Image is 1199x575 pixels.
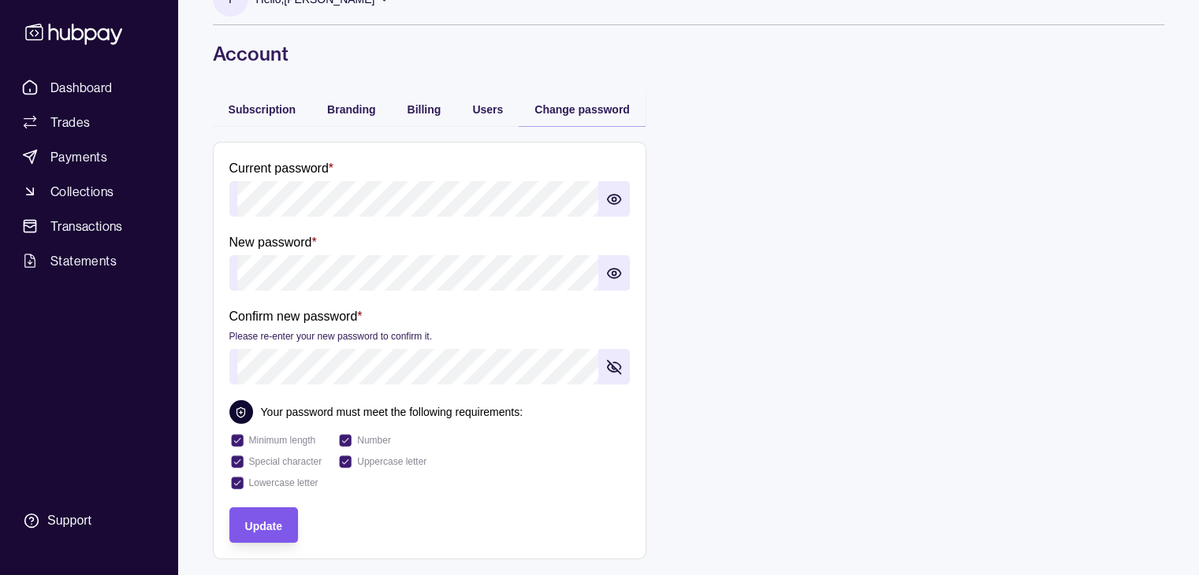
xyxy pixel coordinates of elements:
[245,520,282,532] span: Update
[337,454,353,469] div: animation
[50,182,114,201] span: Collections
[229,232,317,251] label: New password
[229,310,358,323] p: Confirm new password
[16,212,162,240] a: Transactions
[249,453,322,470] p: Special character
[237,349,598,384] input: Confirm new password
[50,78,113,97] span: Dashboard
[229,507,298,543] button: Update
[261,403,523,421] p: Your password must meet the following requirements:
[249,432,316,449] p: Minimum length
[534,103,630,116] span: Change password
[229,161,329,175] p: Current password
[229,236,312,249] p: New password
[16,143,162,171] a: Payments
[472,103,503,116] span: Users
[237,181,598,217] input: Current password
[16,177,162,206] a: Collections
[249,474,318,492] p: Lowercase letter
[337,432,353,448] div: animation
[229,306,432,345] label: Confirm new password
[357,453,426,470] p: Uppercase letter
[408,103,441,116] span: Billing
[50,113,90,132] span: Trades
[237,255,598,291] input: New password
[16,73,162,102] a: Dashboard
[16,108,162,136] a: Trades
[229,475,245,491] div: animation
[50,217,123,236] span: Transactions
[229,432,245,448] div: animation
[16,247,162,275] a: Statements
[327,103,375,116] span: Branding
[229,158,334,177] label: Current password
[229,331,432,342] p: Please re-enter your new password to confirm it.
[47,512,91,529] div: Support
[16,504,162,537] a: Support
[229,103,296,116] span: Subscription
[229,454,245,469] div: animation
[357,432,391,449] p: Number
[50,251,117,270] span: Statements
[50,147,107,166] span: Payments
[213,41,1164,66] h1: Account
